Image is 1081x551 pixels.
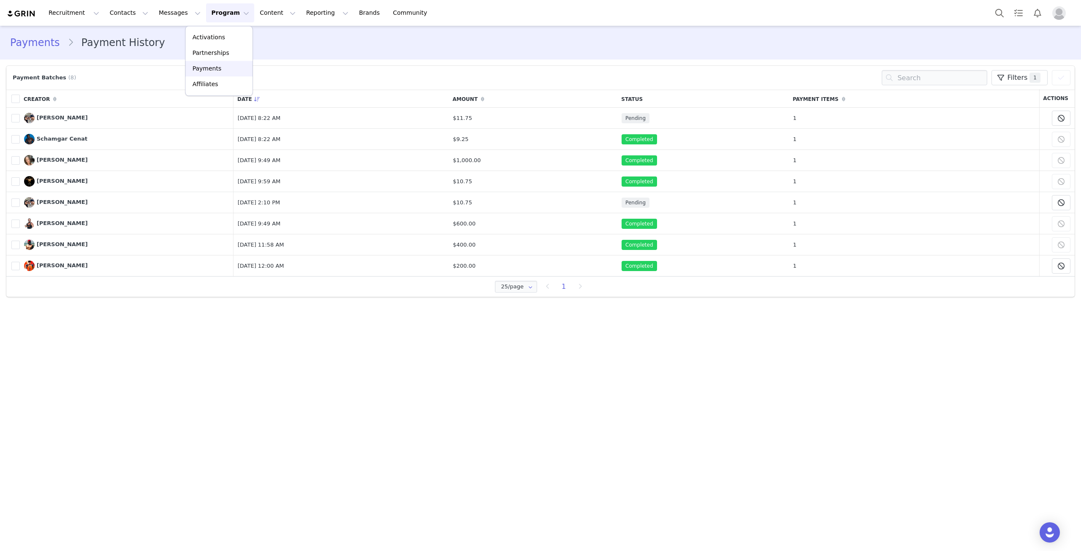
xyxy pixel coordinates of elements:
[24,155,88,166] a: [PERSON_NAME]
[354,3,387,22] a: Brands
[789,192,1039,213] td: 1
[105,3,153,22] button: Contacts
[193,64,222,73] p: Payments
[24,134,87,144] a: Schamgar Cenat
[789,129,1039,150] td: 1
[453,199,472,206] span: $10.75
[234,234,449,255] td: [DATE] 11:58 AM
[20,90,234,108] th: Creator
[24,113,35,123] img: Zaide Lozano
[234,90,449,108] th: Date
[43,3,104,22] button: Recruitment
[495,281,537,293] input: Select
[255,3,301,22] button: Content
[1028,3,1047,22] button: Notifications
[1052,6,1066,20] img: placeholder-profile.jpg
[990,3,1009,22] button: Search
[37,199,88,205] span: [PERSON_NAME]
[11,73,80,82] div: Payment Batches
[10,35,68,50] a: Payments
[453,178,472,185] span: $10.75
[789,234,1039,255] td: 1
[622,219,657,229] span: Completed
[234,150,449,171] td: [DATE] 9:49 AM
[234,213,449,234] td: [DATE] 9:49 AM
[453,136,468,142] span: $9.25
[622,198,649,208] span: Pending
[68,73,76,82] span: (8)
[24,218,35,229] img: Jason Rosell
[453,115,472,121] span: $11.75
[234,192,449,213] td: [DATE] 2:10 PM
[24,176,88,187] a: [PERSON_NAME]
[234,255,449,277] td: [DATE] 12:00 AM
[617,90,789,108] th: Status
[37,114,88,121] span: [PERSON_NAME]
[991,70,1048,85] button: Filters1
[1009,3,1028,22] a: Tasks
[24,134,35,144] img: Schamgar Cenat
[37,241,88,247] span: [PERSON_NAME]
[789,108,1039,129] td: 1
[37,157,88,163] span: [PERSON_NAME]
[37,262,88,269] span: [PERSON_NAME]
[1007,73,1027,83] span: Filters
[24,261,35,271] img: Zac Parker
[154,3,206,22] button: Messages
[24,176,35,187] img: Javon Wingate
[622,240,657,250] span: Completed
[193,80,218,89] p: Affiliates
[1039,90,1075,108] th: Actions
[193,49,229,57] p: Partnerships
[556,281,571,293] li: 1
[7,10,36,18] img: grin logo
[24,155,35,166] img: Ryan Weitz
[193,33,225,42] p: Activations
[789,171,1039,192] td: 1
[449,90,618,108] th: Amount
[24,239,88,250] a: [PERSON_NAME]
[622,176,657,187] span: Completed
[234,129,449,150] td: [DATE] 8:22 AM
[789,255,1039,277] td: 1
[37,220,88,226] span: [PERSON_NAME]
[24,261,88,271] a: [PERSON_NAME]
[453,263,475,269] span: $200.00
[622,113,649,123] span: Pending
[453,220,475,227] span: $600.00
[301,3,353,22] button: Reporting
[789,150,1039,171] td: 1
[882,70,987,85] input: Search
[388,3,436,22] a: Community
[453,242,475,248] span: $400.00
[622,134,657,144] span: Completed
[622,261,657,271] span: Completed
[206,3,254,22] button: Program
[1047,6,1074,20] button: Profile
[24,239,35,250] img: Luke Barrow
[234,171,449,192] td: [DATE] 9:59 AM
[622,155,657,166] span: Completed
[1029,73,1040,83] span: 1
[24,218,88,229] a: [PERSON_NAME]
[37,136,87,142] span: Schamgar Cenat
[37,178,88,184] span: [PERSON_NAME]
[24,197,88,208] a: [PERSON_NAME]
[789,213,1039,234] td: 1
[24,113,88,123] a: [PERSON_NAME]
[1040,522,1060,543] div: Open Intercom Messenger
[789,90,1039,108] th: Payment Items
[24,197,35,208] img: Zaide Lozano
[234,108,449,129] td: [DATE] 8:22 AM
[453,157,481,163] span: $1,000.00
